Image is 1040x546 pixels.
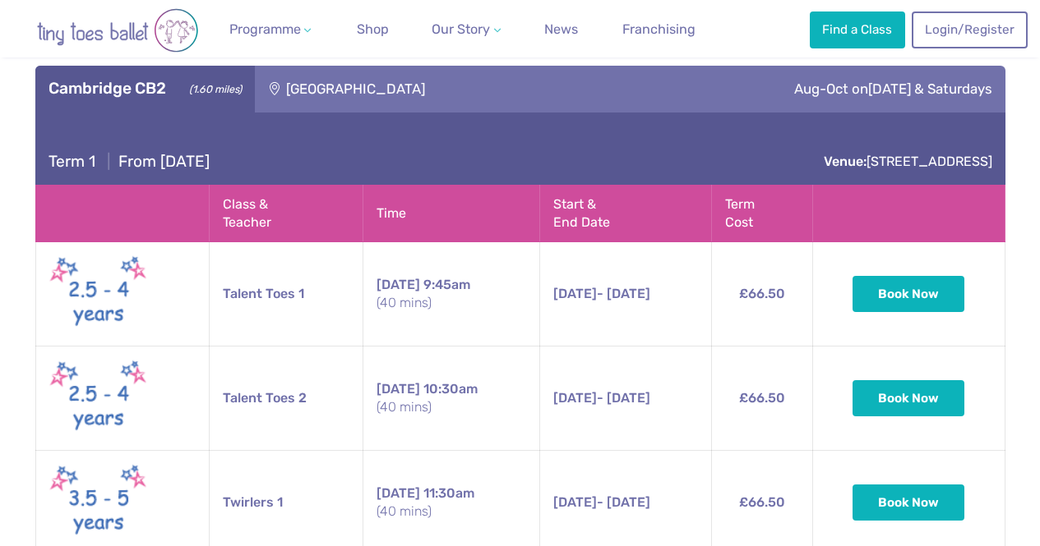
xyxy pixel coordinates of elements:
[544,21,578,37] span: News
[712,242,813,346] td: £66.50
[210,242,363,346] td: Talent Toes 1
[853,276,964,312] button: Book Now
[824,154,992,169] a: Venue:[STREET_ADDRESS]
[377,277,420,292] span: [DATE]
[49,152,95,171] span: Term 1
[377,485,420,501] span: [DATE]
[255,66,593,112] div: [GEOGRAPHIC_DATA]
[49,252,148,336] img: Talent toes New (May 2025)
[377,381,420,397] span: [DATE]
[49,356,148,440] img: Talent toes New (May 2025)
[210,346,363,451] td: Talent Toes 2
[853,484,964,521] button: Book Now
[553,286,597,301] span: [DATE]
[540,185,712,242] th: Start & End Date
[712,185,813,242] th: Term Cost
[616,13,702,46] a: Franchising
[377,502,527,521] small: (40 mins)
[377,398,527,416] small: (40 mins)
[229,21,301,37] span: Programme
[357,21,389,37] span: Shop
[824,154,867,169] strong: Venue:
[593,66,1005,112] div: Aug-Oct on
[377,294,527,312] small: (40 mins)
[853,380,964,416] button: Book Now
[712,346,813,451] td: £66.50
[49,152,210,172] h4: From [DATE]
[810,11,905,48] a: Find a Class
[49,79,242,99] h3: Cambridge CB2
[432,21,490,37] span: Our Story
[553,494,597,510] span: [DATE]
[363,242,540,346] td: 9:45am
[350,13,395,46] a: Shop
[868,80,992,97] span: [DATE] & Saturdays
[553,286,650,301] span: - [DATE]
[553,494,650,510] span: - [DATE]
[363,346,540,451] td: 10:30am
[912,11,1027,48] a: Login/Register
[553,390,650,406] span: - [DATE]
[425,13,507,46] a: Our Story
[538,13,585,46] a: News
[49,461,148,544] img: Twirlers New (May 2025)
[210,185,363,242] th: Class & Teacher
[183,79,241,96] small: (1.60 miles)
[99,152,118,171] span: |
[553,390,597,406] span: [DATE]
[19,8,216,53] img: tiny toes ballet
[622,21,696,37] span: Franchising
[223,13,318,46] a: Programme
[363,185,540,242] th: Time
